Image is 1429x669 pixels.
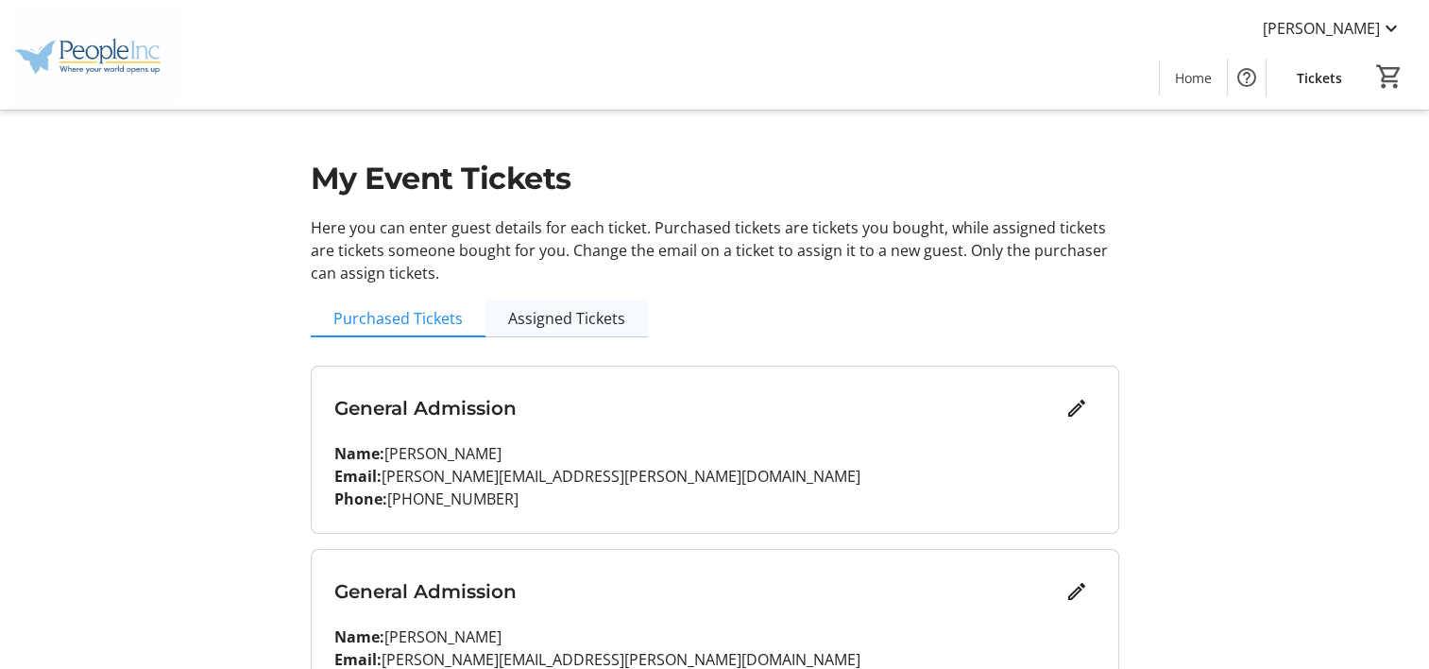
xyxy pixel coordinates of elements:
[1372,60,1406,94] button: Cart
[1228,59,1266,96] button: Help
[1282,60,1357,95] a: Tickets
[334,489,387,509] strong: Phone:
[311,216,1119,284] p: Here you can enter guest details for each ticket. Purchased tickets are tickets you bought, while...
[1058,389,1096,427] button: Edit
[1263,17,1380,40] span: [PERSON_NAME]
[311,156,1119,201] h1: My Event Tickets
[334,466,382,487] strong: Email:
[334,626,384,647] strong: Name:
[334,465,1096,488] p: [PERSON_NAME][EMAIL_ADDRESS][PERSON_NAME][DOMAIN_NAME]
[1175,68,1212,88] span: Home
[11,8,179,102] img: People Inc.'s Logo
[1248,13,1418,43] button: [PERSON_NAME]
[1058,573,1096,610] button: Edit
[1297,68,1342,88] span: Tickets
[334,488,1096,510] p: [PHONE_NUMBER]
[334,577,1058,606] h3: General Admission
[333,311,463,326] span: Purchased Tickets
[334,442,1096,465] p: [PERSON_NAME]
[1160,60,1227,95] a: Home
[334,626,1096,648] p: [PERSON_NAME]
[508,311,625,326] span: Assigned Tickets
[334,443,384,464] strong: Name:
[334,394,1058,422] h3: General Admission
